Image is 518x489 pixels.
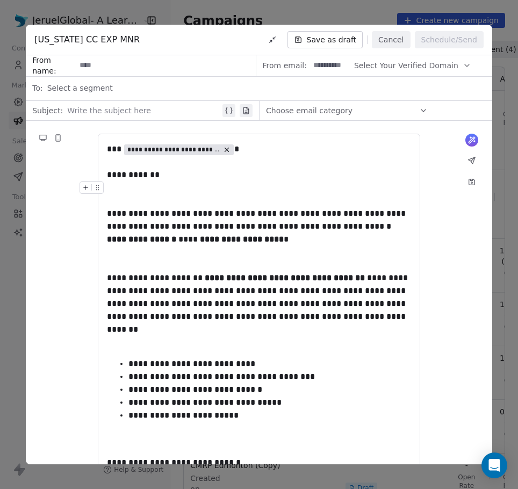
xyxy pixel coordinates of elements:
span: To: [32,83,42,93]
span: Choose email category [266,105,352,116]
span: [US_STATE] CC EXP MNR [34,33,140,46]
div: Open Intercom Messenger [481,452,507,478]
span: From name: [32,55,75,76]
span: Subject: [32,105,63,119]
span: Select Your Verified Domain [354,60,458,71]
button: Save as draft [287,31,363,48]
span: From email: [263,60,307,71]
button: Schedule/Send [415,31,484,48]
button: Cancel [372,31,410,48]
span: Select a segment [47,83,113,93]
